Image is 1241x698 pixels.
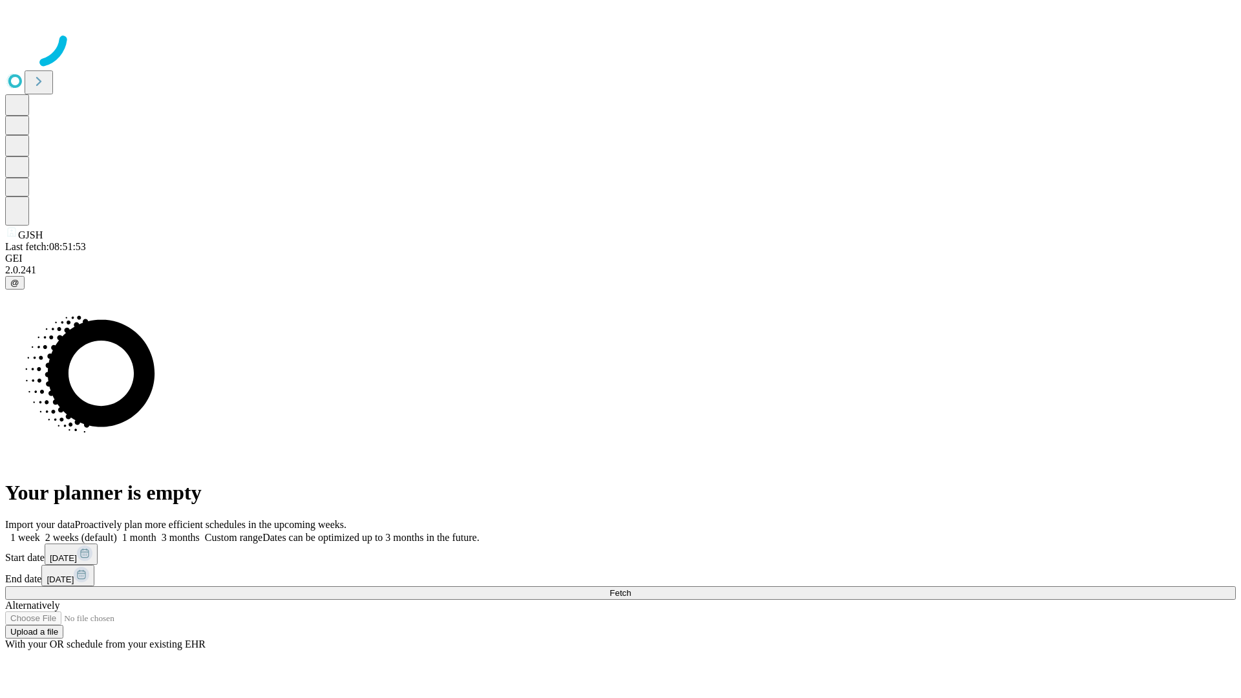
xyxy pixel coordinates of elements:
[205,532,262,543] span: Custom range
[5,625,63,639] button: Upload a file
[610,588,631,598] span: Fetch
[5,586,1236,600] button: Fetch
[47,575,74,584] span: [DATE]
[5,565,1236,586] div: End date
[5,544,1236,565] div: Start date
[5,600,59,611] span: Alternatively
[5,264,1236,276] div: 2.0.241
[5,481,1236,505] h1: Your planner is empty
[5,276,25,290] button: @
[75,519,346,530] span: Proactively plan more efficient schedules in the upcoming weeks.
[262,532,479,543] span: Dates can be optimized up to 3 months in the future.
[5,519,75,530] span: Import your data
[5,253,1236,264] div: GEI
[5,241,86,252] span: Last fetch: 08:51:53
[41,565,94,586] button: [DATE]
[162,532,200,543] span: 3 months
[18,229,43,240] span: GJSH
[45,532,117,543] span: 2 weeks (default)
[122,532,156,543] span: 1 month
[50,553,77,563] span: [DATE]
[45,544,98,565] button: [DATE]
[10,532,40,543] span: 1 week
[5,639,206,650] span: With your OR schedule from your existing EHR
[10,278,19,288] span: @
